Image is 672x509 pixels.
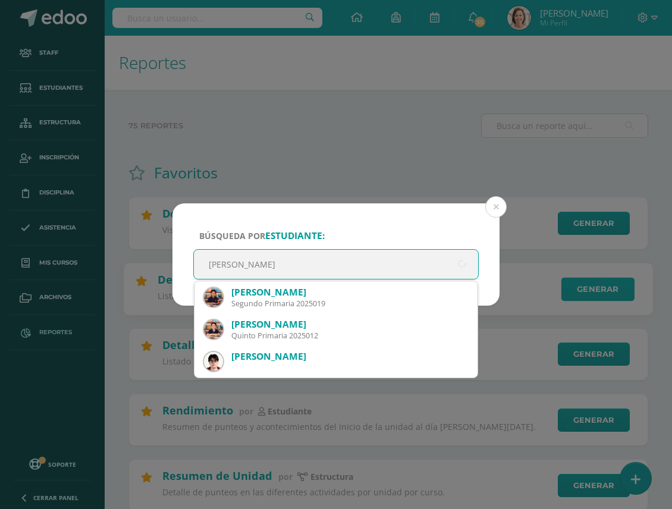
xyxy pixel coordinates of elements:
[204,288,223,307] img: 89b70c149211adc1b12f5856a3372f45.png
[231,286,468,299] div: [PERSON_NAME]
[485,196,507,218] button: Close (Esc)
[194,250,478,279] input: ej. Nicholas Alekzander, etc.
[231,331,468,341] div: Quinto Primaria 2025012
[231,318,468,331] div: [PERSON_NAME]
[204,352,223,371] img: 42b30ba4f4822df73e41e8ceca6948d2.png
[265,230,325,242] strong: estudiante:
[231,299,468,309] div: Segundo Primaria 2025019
[231,350,468,363] div: [PERSON_NAME]
[204,320,223,339] img: 93abd1ac2caf9f9b1b9f0aa2510bbe5a.png
[199,230,325,241] span: Búsqueda por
